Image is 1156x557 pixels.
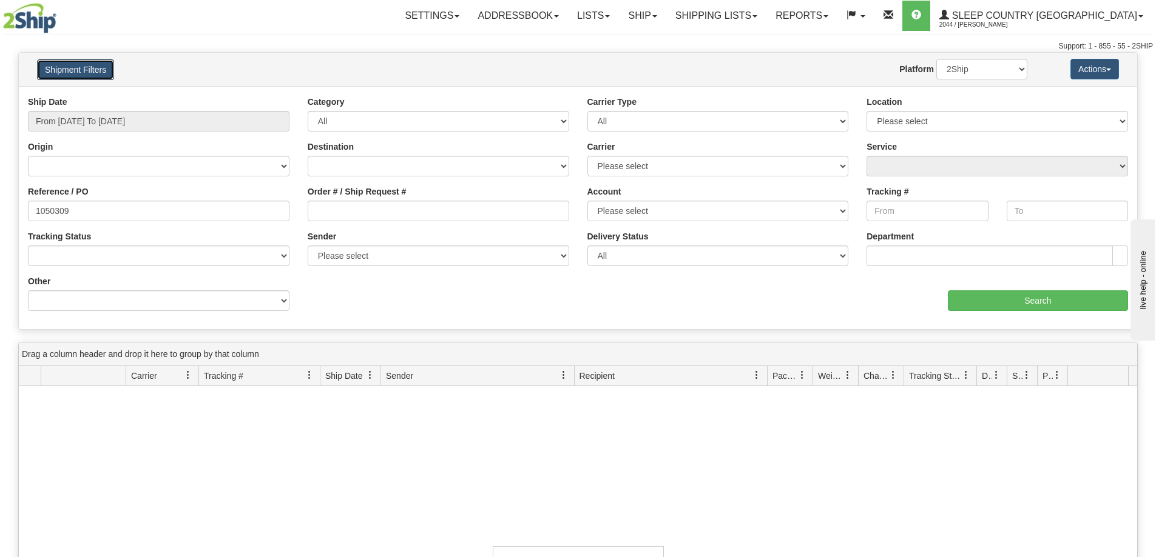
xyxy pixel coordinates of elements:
div: Support: 1 - 855 - 55 - 2SHIP [3,41,1153,52]
a: Shipping lists [666,1,766,31]
span: Shipment Issues [1012,370,1022,382]
a: Tracking Status filter column settings [956,365,976,385]
label: Sender [308,230,336,242]
a: Weight filter column settings [837,365,858,385]
label: Other [28,275,50,287]
span: Ship Date [325,370,362,382]
label: Carrier [587,141,615,153]
div: grid grouping header [19,342,1137,366]
a: Addressbook [468,1,568,31]
span: Sleep Country [GEOGRAPHIC_DATA] [949,10,1137,21]
a: Lists [568,1,619,31]
span: Sender [386,370,413,382]
label: Service [867,141,897,153]
a: Sleep Country [GEOGRAPHIC_DATA] 2044 / [PERSON_NAME] [930,1,1152,31]
span: Tracking Status [909,370,962,382]
input: From [867,201,988,221]
label: Destination [308,141,354,153]
label: Delivery Status [587,230,649,242]
a: Sender filter column settings [553,365,574,385]
span: 2044 / [PERSON_NAME] [939,19,1030,31]
span: Carrier [131,370,157,382]
span: Weight [818,370,843,382]
iframe: chat widget [1128,216,1155,340]
a: Delivery Status filter column settings [986,365,1007,385]
label: Tracking Status [28,230,91,242]
span: Packages [772,370,798,382]
a: Charge filter column settings [883,365,904,385]
button: Shipment Filters [37,59,114,80]
a: Settings [396,1,468,31]
a: Ship Date filter column settings [360,365,380,385]
input: To [1007,201,1128,221]
a: Recipient filter column settings [746,365,767,385]
label: Origin [28,141,53,153]
label: Reference / PO [28,185,89,198]
label: Order # / Ship Request # [308,185,407,198]
a: Tracking # filter column settings [299,365,320,385]
label: Ship Date [28,96,67,108]
img: logo2044.jpg [3,3,56,33]
label: Platform [899,63,934,75]
span: Recipient [580,370,615,382]
label: Account [587,185,621,198]
a: Shipment Issues filter column settings [1016,365,1037,385]
input: Search [948,290,1128,311]
label: Location [867,96,902,108]
a: Ship [619,1,666,31]
label: Department [867,230,914,242]
span: Charge [864,370,889,382]
a: Reports [766,1,837,31]
button: Actions [1070,59,1119,79]
a: Carrier filter column settings [178,365,198,385]
a: Pickup Status filter column settings [1047,365,1067,385]
a: Packages filter column settings [792,365,813,385]
span: Pickup Status [1043,370,1053,382]
span: Tracking # [204,370,243,382]
div: live help - online [9,10,112,19]
label: Carrier Type [587,96,637,108]
span: Delivery Status [982,370,992,382]
label: Category [308,96,345,108]
label: Tracking # [867,185,908,198]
